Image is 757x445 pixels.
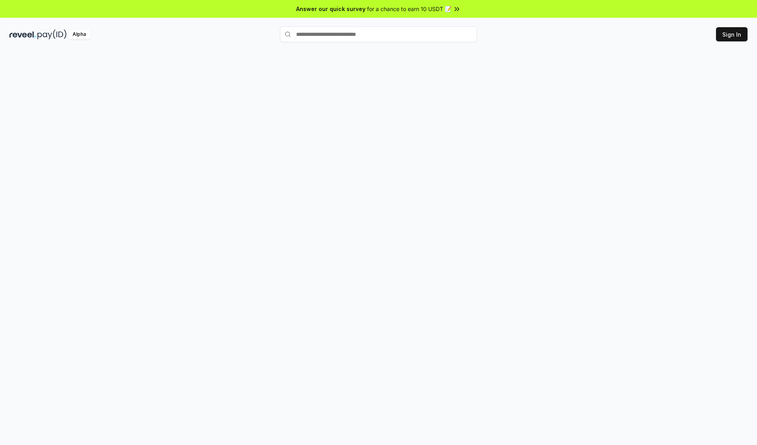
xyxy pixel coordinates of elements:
img: reveel_dark [9,30,36,39]
span: Answer our quick survey [296,5,365,13]
span: for a chance to earn 10 USDT 📝 [367,5,451,13]
div: Alpha [68,30,90,39]
img: pay_id [37,30,67,39]
button: Sign In [716,27,748,41]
